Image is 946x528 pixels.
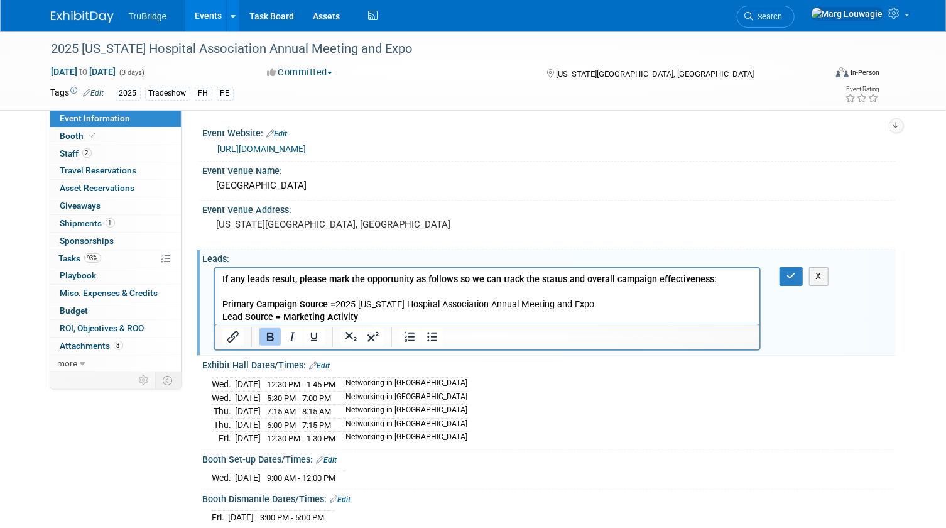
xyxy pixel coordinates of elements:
[60,288,158,298] span: Misc. Expenses & Credits
[212,511,229,524] td: Fri.
[217,87,234,100] div: PE
[106,218,115,228] span: 1
[50,233,181,250] a: Sponsorships
[212,418,236,432] td: Thu.
[203,490,896,506] div: Booth Dismantle Dates/Times:
[212,471,236,485] td: Wed.
[340,328,361,346] button: Subscript
[50,285,181,302] a: Misc. Expenses & Credits
[60,218,115,228] span: Shipments
[129,11,167,21] span: TruBridge
[50,197,181,214] a: Giveaways
[236,471,261,485] td: [DATE]
[218,144,307,154] a: [URL][DOMAIN_NAME]
[51,86,104,101] td: Tags
[60,270,97,280] span: Playbook
[212,405,236,419] td: Thu.
[310,361,330,370] a: Edit
[268,380,336,389] span: 12:30 PM - 1:45 PM
[90,132,96,139] i: Booth reservation complete
[50,267,181,284] a: Playbook
[78,67,90,77] span: to
[51,66,117,77] span: [DATE] [DATE]
[754,12,783,21] span: Search
[114,341,123,350] span: 8
[281,328,302,346] button: Italic
[50,128,181,145] a: Booth
[339,391,468,405] td: Networking in [GEOGRAPHIC_DATA]
[195,87,212,100] div: FH
[59,253,101,263] span: Tasks
[203,124,896,140] div: Event Website:
[60,201,101,211] span: Giveaways
[236,391,261,405] td: [DATE]
[84,253,101,263] span: 93%
[236,432,261,445] td: [DATE]
[51,11,114,23] img: ExhibitDay
[212,391,236,405] td: Wed.
[268,421,332,430] span: 6:00 PM - 7:15 PM
[339,377,468,391] td: Networking in [GEOGRAPHIC_DATA]
[811,7,884,21] img: Marg Louwagie
[50,215,181,232] a: Shipments1
[58,358,78,368] span: more
[236,377,261,391] td: [DATE]
[845,86,879,92] div: Event Rating
[758,65,880,84] div: Event Format
[303,328,324,346] button: Underline
[339,432,468,445] td: Networking in [GEOGRAPHIC_DATA]
[236,418,261,432] td: [DATE]
[215,268,760,324] iframe: Rich Text Area
[50,180,181,197] a: Asset Reservations
[203,162,896,177] div: Event Venue Name:
[116,87,141,100] div: 2025
[203,201,896,216] div: Event Venue Address:
[268,473,336,483] span: 9:00 AM - 12:00 PM
[50,302,181,319] a: Budget
[339,418,468,432] td: Networking in [GEOGRAPHIC_DATA]
[236,405,261,419] td: [DATE]
[399,328,420,346] button: Numbered list
[155,372,181,388] td: Toggle Event Tabs
[50,110,181,127] a: Event Information
[60,341,123,351] span: Attachments
[50,145,181,162] a: Staff2
[267,129,288,138] a: Edit
[851,68,880,77] div: In-Person
[50,250,181,267] a: Tasks93%
[212,432,236,445] td: Fri.
[317,456,337,465] a: Edit
[60,323,144,333] span: ROI, Objectives & ROO
[259,328,280,346] button: Bold
[217,219,478,230] pre: [US_STATE][GEOGRAPHIC_DATA], [GEOGRAPHIC_DATA]
[119,69,145,77] span: (3 days)
[60,148,92,158] span: Staff
[737,6,795,28] a: Search
[836,67,849,77] img: Format-Inperson.png
[421,328,442,346] button: Bullet list
[203,356,896,372] div: Exhibit Hall Dates/Times:
[134,372,156,388] td: Personalize Event Tab Strip
[809,267,829,285] button: X
[60,183,135,193] span: Asset Reservations
[263,66,337,79] button: Committed
[362,328,383,346] button: Superscript
[50,338,181,355] a: Attachments8
[60,305,89,316] span: Budget
[84,89,104,97] a: Edit
[60,113,131,123] span: Event Information
[268,393,332,403] span: 5:30 PM - 7:00 PM
[222,328,244,346] button: Insert/edit link
[47,38,810,60] div: 2025 [US_STATE] Hospital Association Annual Meeting and Expo
[60,165,137,175] span: Travel Reservations
[82,148,92,158] span: 2
[50,355,181,372] a: more
[50,162,181,179] a: Travel Reservations
[261,513,325,522] span: 3:00 PM - 5:00 PM
[60,236,114,246] span: Sponsorships
[145,87,190,100] div: Tradeshow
